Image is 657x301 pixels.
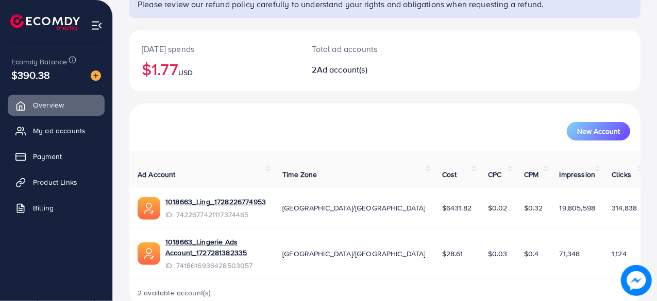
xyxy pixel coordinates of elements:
span: 71,348 [560,249,580,259]
span: 19,805,598 [560,203,596,213]
span: Ad Account [138,169,176,180]
span: $390.38 [11,67,50,82]
img: menu [91,20,103,31]
span: $0.03 [488,249,508,259]
span: $0.32 [524,203,543,213]
span: Ad account(s) [317,64,367,75]
span: Clicks [612,169,631,180]
span: $6431.82 [442,203,471,213]
img: ic-ads-acc.e4c84228.svg [138,197,160,220]
span: [GEOGRAPHIC_DATA]/[GEOGRAPHIC_DATA] [282,249,426,259]
span: My ad accounts [33,126,86,136]
span: 1,124 [612,249,627,259]
span: Billing [33,203,54,213]
span: Ecomdy Balance [11,57,67,67]
span: USD [178,67,193,78]
a: 1018663_Ling_1728226774953 [165,197,266,207]
span: CPC [488,169,501,180]
span: $0.4 [524,249,539,259]
span: 2 available account(s) [138,288,211,298]
span: Overview [33,100,64,110]
span: $28.61 [442,249,463,259]
img: logo [10,14,80,30]
span: Time Zone [282,169,317,180]
span: Payment [33,151,62,162]
a: Payment [8,146,105,167]
a: Billing [8,198,105,218]
h2: $1.77 [142,59,288,79]
span: Impression [560,169,596,180]
span: New Account [577,128,620,135]
a: Overview [8,95,105,115]
span: ID: 7422677421117374465 [165,209,266,220]
a: Product Links [8,172,105,192]
span: ID: 7418616936428503057 [165,260,266,271]
span: 314,838 [612,203,637,213]
span: [GEOGRAPHIC_DATA]/[GEOGRAPHIC_DATA] [282,203,426,213]
p: [DATE] spends [142,43,288,55]
img: ic-ads-acc.e4c84228.svg [138,242,160,265]
span: Cost [442,169,457,180]
img: image [91,70,101,81]
span: CPM [524,169,538,180]
span: Product Links [33,177,77,187]
a: My ad accounts [8,120,105,141]
h2: 2 [312,65,415,75]
p: Total ad accounts [312,43,415,55]
a: 1018663_Lingerie Ads Account_1727281382335 [165,237,266,258]
button: New Account [567,122,630,140]
span: $0.02 [488,203,508,213]
img: image [622,267,651,295]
